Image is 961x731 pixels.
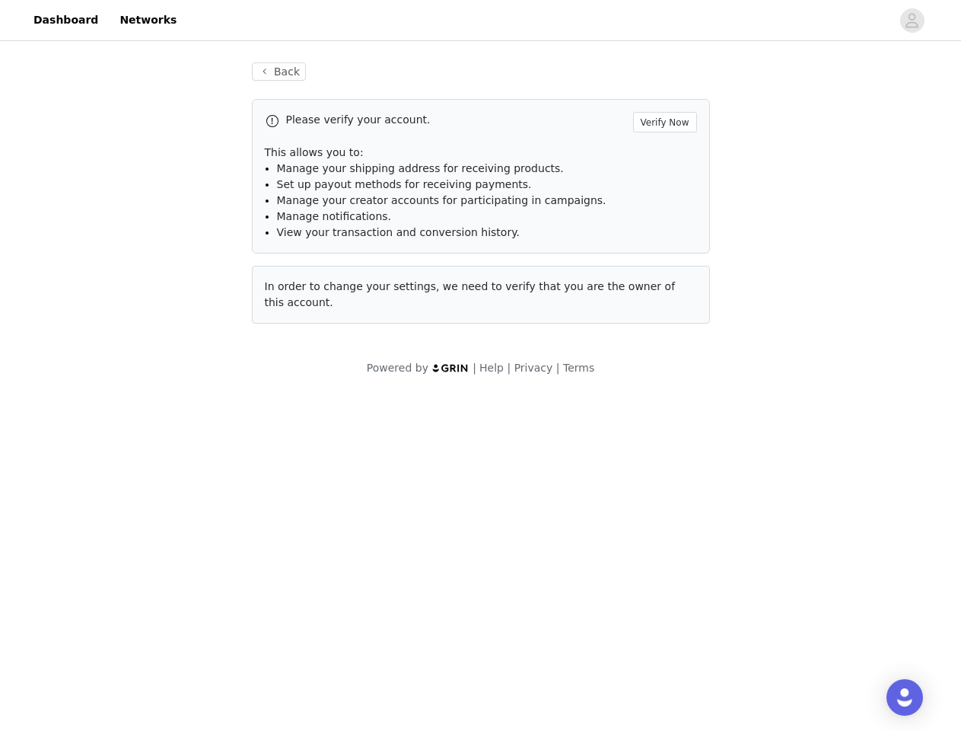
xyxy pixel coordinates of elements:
[265,145,697,161] p: This allows you to:
[277,194,606,206] span: Manage your creator accounts for participating in campaigns.
[563,362,594,374] a: Terms
[633,112,697,132] button: Verify Now
[110,3,186,37] a: Networks
[431,363,469,373] img: logo
[24,3,107,37] a: Dashboard
[479,362,504,374] a: Help
[265,280,676,308] span: In order to change your settings, we need to verify that you are the owner of this account.
[367,362,428,374] span: Powered by
[905,8,919,33] div: avatar
[277,226,520,238] span: View your transaction and conversion history.
[514,362,553,374] a: Privacy
[886,679,923,716] div: Open Intercom Messenger
[277,210,392,222] span: Manage notifications.
[277,162,564,174] span: Manage your shipping address for receiving products.
[252,62,307,81] button: Back
[277,178,532,190] span: Set up payout methods for receiving payments.
[286,112,627,128] p: Please verify your account.
[507,362,511,374] span: |
[556,362,560,374] span: |
[473,362,476,374] span: |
